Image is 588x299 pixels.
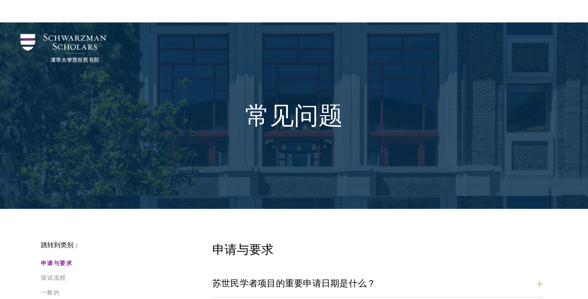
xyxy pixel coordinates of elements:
a: 面试流程 [41,274,207,282]
a: 申请与要求 [41,259,207,268]
font: 一般的 [41,288,60,297]
font: 申请与要求 [212,242,274,257]
button: 苏世民学者项目的重要申请日期是什么？ [212,274,543,292]
img: 苏世民学者项目 [20,34,106,62]
font: 跳转到类别： [41,240,80,250]
font: 面试流程 [41,274,66,282]
font: 常见问题 [245,100,343,131]
font: 申请与要求 [41,259,72,268]
a: 一般的 [41,288,207,297]
font: 苏世民学者项目的重要申请日期是什么？ [212,277,376,290]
